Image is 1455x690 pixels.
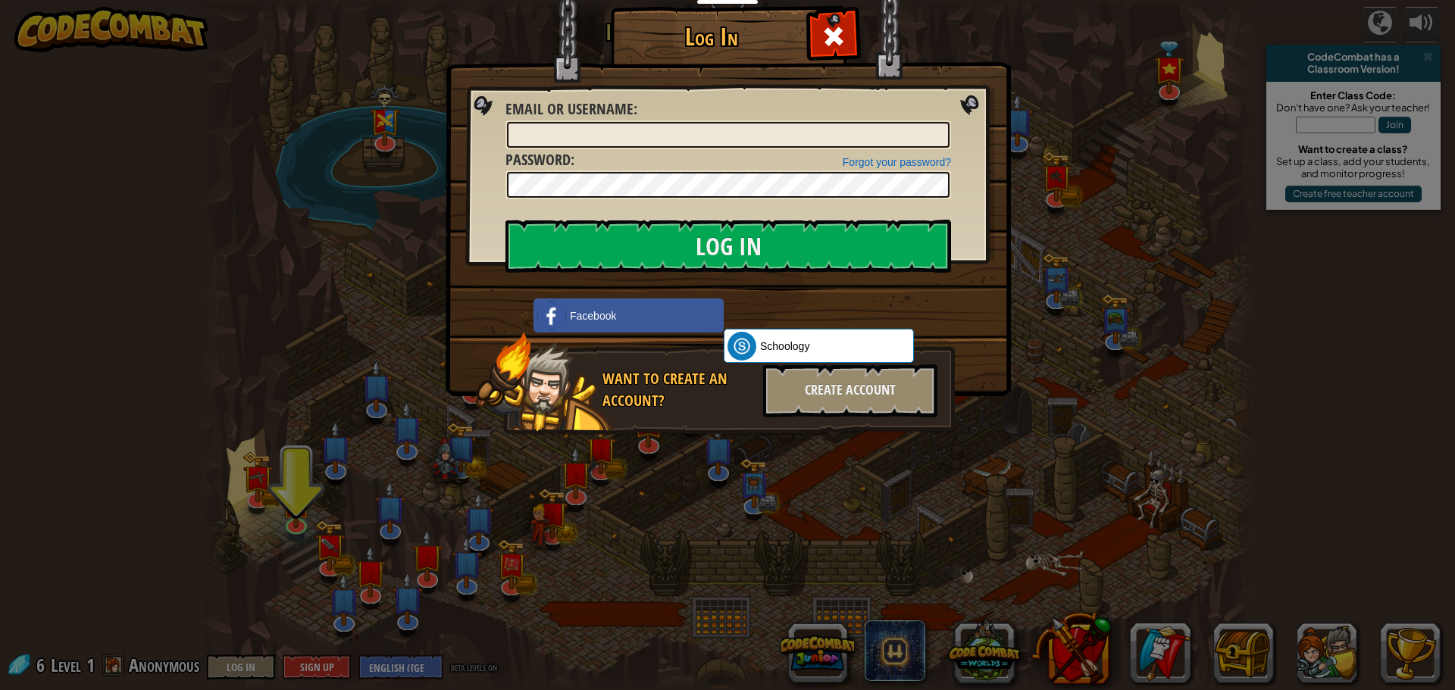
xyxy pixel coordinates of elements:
[505,220,951,273] input: Log In
[505,98,637,120] label: :
[505,149,574,171] label: :
[570,308,616,323] span: Facebook
[505,149,571,170] span: Password
[615,23,808,50] h1: Log In
[537,301,566,330] img: facebook_small.png
[505,98,634,119] span: Email or Username
[602,368,754,411] div: Want to create an account?
[763,364,937,417] div: Create Account
[716,297,900,330] iframe: Sign in with Google Button
[760,339,809,354] span: Schoology
[727,332,756,361] img: schoology.png
[843,156,951,168] a: Forgot your password?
